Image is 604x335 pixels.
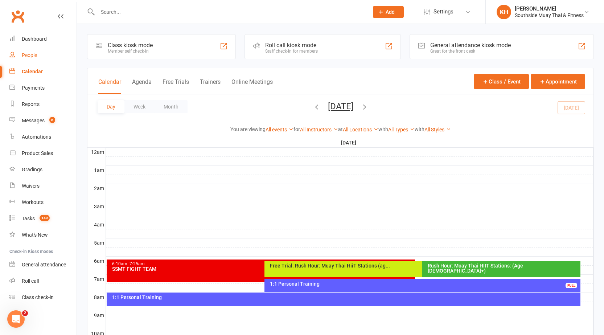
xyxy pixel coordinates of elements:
[22,310,28,316] span: 2
[87,293,106,302] th: 8am
[87,166,106,175] th: 1am
[132,78,152,94] button: Agenda
[265,49,318,54] div: Staff check-in for members
[338,126,343,132] strong: at
[22,101,40,107] div: Reports
[22,232,48,238] div: What's New
[22,183,40,189] div: Waivers
[515,12,584,19] div: Southside Muay Thai & Fitness
[386,9,395,15] span: Add
[9,227,77,243] a: What's New
[270,263,572,268] div: Free Trial: Rush Hour: Muay Thai HiiT Stations (ag...
[293,126,300,132] strong: for
[87,238,106,247] th: 5am
[87,147,106,156] th: 12am
[9,80,77,96] a: Payments
[231,78,273,94] button: Online Meetings
[9,257,77,273] a: General attendance kiosk mode
[427,263,579,273] div: Rush Hour: Muay Thai HIIT Stations: (Age [DEMOGRAPHIC_DATA]+)
[430,49,511,54] div: Great for the front desk
[22,85,45,91] div: Payments
[9,64,77,80] a: Calendar
[9,129,77,145] a: Automations
[127,261,145,266] span: - 7:25am
[9,162,77,178] a: Gradings
[112,262,414,266] div: 6:10am
[108,49,153,54] div: Member self check-in
[22,134,51,140] div: Automations
[9,31,77,47] a: Dashboard
[22,150,53,156] div: Product Sales
[474,74,529,89] button: Class / Event
[22,216,35,221] div: Tasks
[22,118,45,123] div: Messages
[9,178,77,194] a: Waivers
[40,215,50,221] span: 149
[95,7,363,17] input: Search...
[9,211,77,227] a: Tasks 149
[7,310,25,328] iframe: Intercom live chat
[566,283,577,288] div: FULL
[9,145,77,162] a: Product Sales
[270,281,579,286] div: 1:1 Personal Training
[9,7,27,25] a: Clubworx
[424,127,451,132] a: All Styles
[87,256,106,265] th: 6am
[378,126,388,132] strong: with
[415,126,424,132] strong: with
[9,47,77,64] a: People
[265,42,318,49] div: Roll call kiosk mode
[87,274,106,283] th: 7am
[230,126,266,132] strong: You are viewing
[22,262,66,267] div: General attendance
[49,117,55,123] span: 6
[87,202,106,211] th: 3am
[9,273,77,289] a: Roll call
[112,266,414,271] div: SSMT FIGHT TEAM
[328,101,353,111] button: [DATE]
[87,220,106,229] th: 4am
[9,96,77,113] a: Reports
[22,278,39,284] div: Roll call
[98,78,121,94] button: Calendar
[9,194,77,211] a: Workouts
[22,167,42,172] div: Gradings
[430,42,511,49] div: General attendance kiosk mode
[515,5,584,12] div: [PERSON_NAME]
[373,6,404,18] button: Add
[434,4,453,20] span: Settings
[87,184,106,193] th: 2am
[200,78,221,94] button: Trainers
[22,69,43,74] div: Calendar
[87,311,106,320] th: 9am
[22,52,37,58] div: People
[163,78,189,94] button: Free Trials
[112,295,579,300] div: 1:1 Personal Training
[108,42,153,49] div: Class kiosk mode
[531,74,585,89] button: Appointment
[22,199,44,205] div: Workouts
[98,100,124,113] button: Day
[124,100,155,113] button: Week
[9,113,77,129] a: Messages 6
[22,294,54,300] div: Class check-in
[388,127,415,132] a: All Types
[343,127,378,132] a: All Locations
[266,127,293,132] a: All events
[9,289,77,306] a: Class kiosk mode
[22,36,47,42] div: Dashboard
[497,5,511,19] div: KH
[155,100,188,113] button: Month
[106,138,593,147] th: [DATE]
[300,127,338,132] a: All Instructors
